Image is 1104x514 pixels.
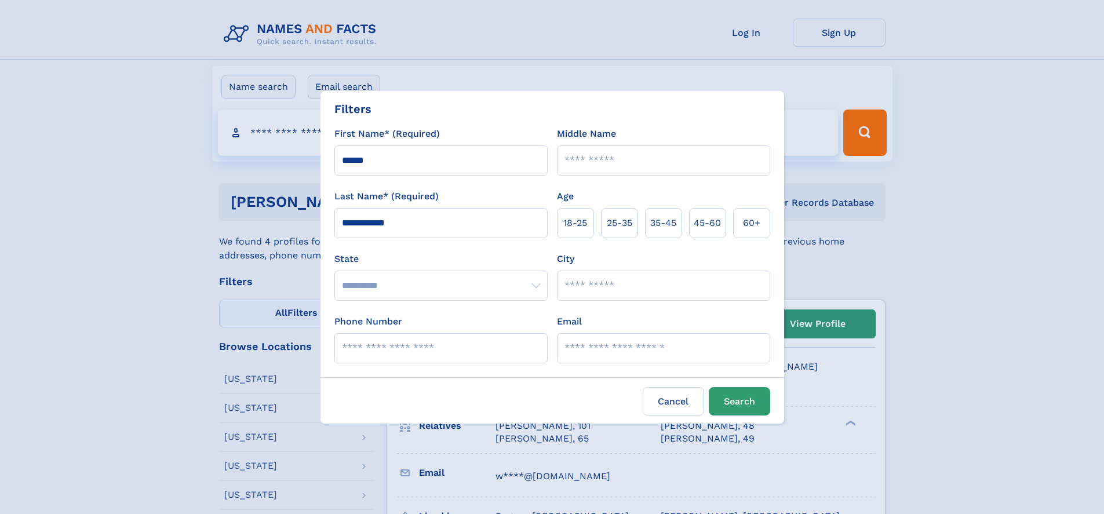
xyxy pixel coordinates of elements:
[334,127,440,141] label: First Name* (Required)
[643,387,704,415] label: Cancel
[334,100,371,118] div: Filters
[557,189,574,203] label: Age
[334,252,548,266] label: State
[557,127,616,141] label: Middle Name
[334,315,402,329] label: Phone Number
[694,216,721,230] span: 45‑60
[650,216,676,230] span: 35‑45
[607,216,632,230] span: 25‑35
[563,216,587,230] span: 18‑25
[557,315,582,329] label: Email
[709,387,770,415] button: Search
[743,216,760,230] span: 60+
[334,189,439,203] label: Last Name* (Required)
[557,252,574,266] label: City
